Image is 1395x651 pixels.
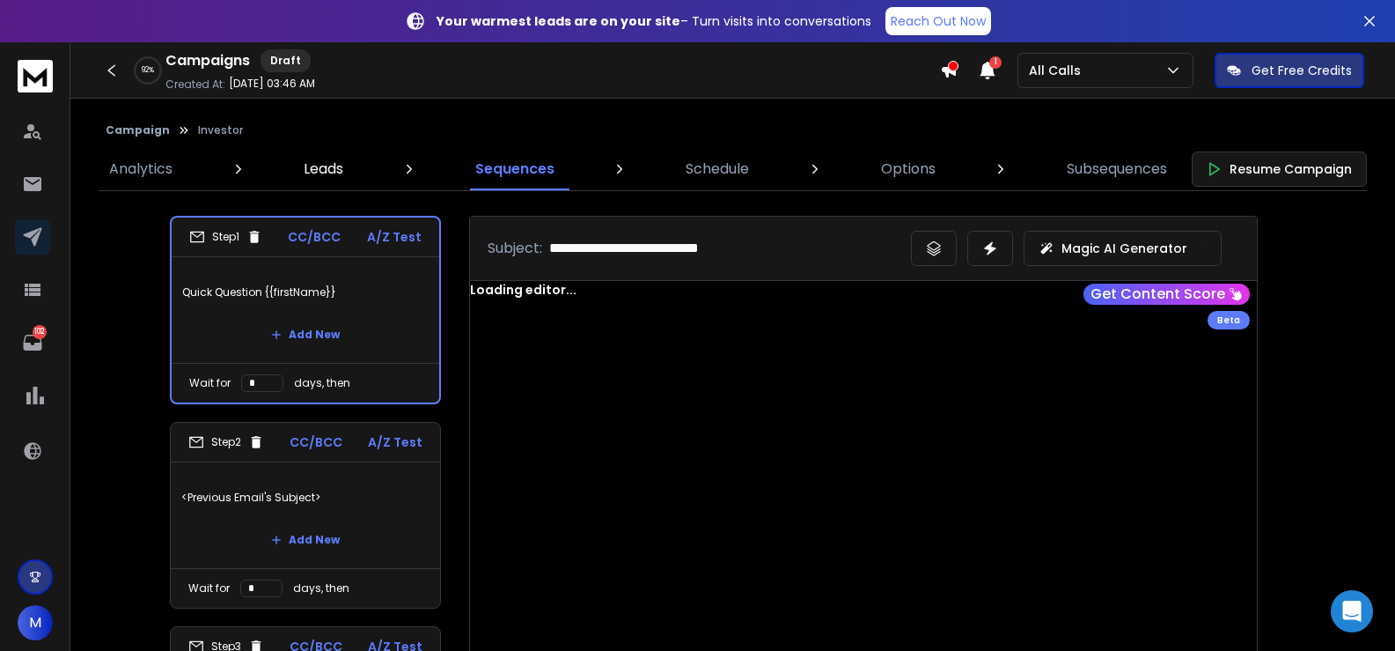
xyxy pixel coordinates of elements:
[870,148,946,190] a: Options
[437,12,680,30] strong: Your warmest leads are on your site
[1083,284,1250,305] button: Get Content Score
[1331,590,1373,633] div: Open Intercom Messenger
[189,229,262,245] div: Step 1
[229,77,315,91] p: [DATE] 03:46 AM
[294,376,350,390] p: days, then
[33,325,47,339] p: 102
[1061,240,1187,257] p: Magic AI Generator
[165,50,250,71] h1: Campaigns
[1024,231,1222,266] button: Magic AI Generator
[181,473,430,522] p: <Previous Email's Subject>
[170,422,441,609] li: Step2CC/BCCA/Z Test<Previous Email's Subject>Add NewWait fordays, then
[1215,53,1364,88] button: Get Free Credits
[182,268,429,317] p: Quick Question {{firstName}}
[1029,62,1088,79] p: All Calls
[891,12,986,30] p: Reach Out Now
[142,65,154,76] p: 92 %
[1208,311,1250,329] div: Beta
[99,148,183,190] a: Analytics
[475,159,554,180] p: Sequences
[686,159,749,180] p: Schedule
[885,7,991,35] a: Reach Out Now
[1056,148,1178,190] a: Subsequences
[188,434,264,450] div: Step 2
[488,238,542,259] p: Subject:
[188,581,230,596] p: Wait for
[989,56,1002,69] span: 1
[18,60,53,92] img: logo
[109,159,173,180] p: Analytics
[257,522,354,558] button: Add New
[18,605,53,640] button: M
[1067,159,1167,180] p: Subsequences
[290,433,342,451] p: CC/BCC
[170,216,441,404] li: Step1CC/BCCA/Z TestQuick Question {{firstName}}Add NewWait fordays, then
[257,317,354,352] button: Add New
[293,581,349,596] p: days, then
[304,159,343,180] p: Leads
[1192,152,1367,187] button: Resume Campaign
[368,433,422,451] p: A/Z Test
[261,49,311,72] div: Draft
[288,228,341,246] p: CC/BCC
[881,159,936,180] p: Options
[165,78,225,92] p: Created At:
[675,148,760,190] a: Schedule
[15,325,50,360] a: 102
[1252,62,1352,79] p: Get Free Credits
[198,123,243,137] p: Investor
[465,148,565,190] a: Sequences
[293,148,354,190] a: Leads
[189,376,231,390] p: Wait for
[437,12,871,30] p: – Turn visits into conversations
[106,123,170,137] button: Campaign
[367,228,422,246] p: A/Z Test
[470,281,1257,299] div: Loading editor...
